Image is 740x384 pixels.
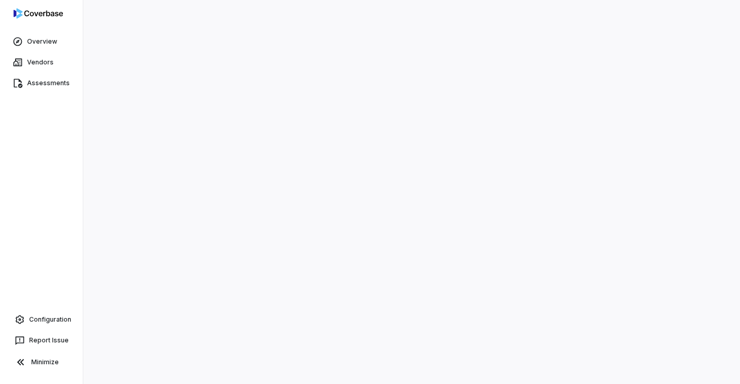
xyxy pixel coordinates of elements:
[2,53,81,72] a: Vendors
[14,8,63,19] img: logo-D7KZi-bG.svg
[2,32,81,51] a: Overview
[2,74,81,92] a: Assessments
[4,331,79,350] button: Report Issue
[4,352,79,373] button: Minimize
[4,310,79,329] a: Configuration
